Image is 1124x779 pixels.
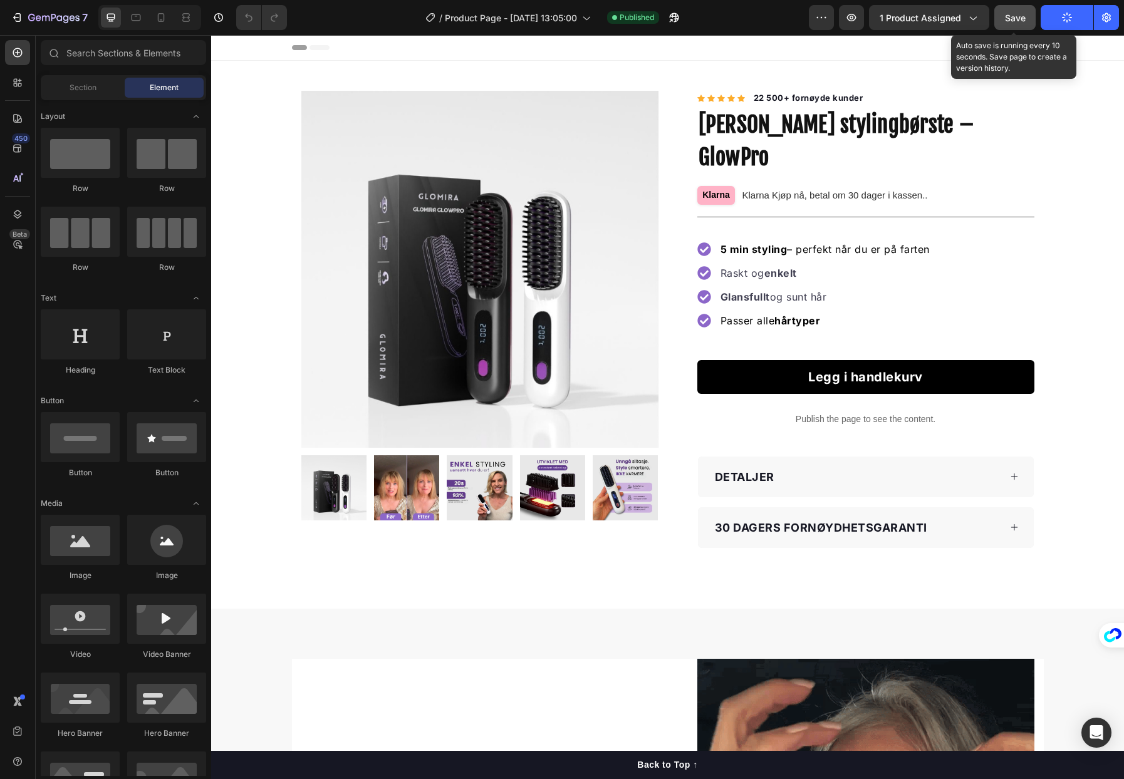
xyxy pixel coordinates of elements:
span: / [439,11,442,24]
div: Button [41,467,120,478]
span: Layout [41,111,65,122]
strong: 5 min styling [509,208,576,220]
span: Save [1005,13,1026,23]
div: Hero Banner [127,728,206,739]
div: Image [41,570,120,581]
div: Undo/Redo [236,5,287,30]
span: Section [70,82,96,93]
span: Text [41,292,56,304]
span: Product Page - [DATE] 13:05:00 [445,11,577,24]
span: Element [150,82,179,93]
p: Publish the page to see the content. [486,378,823,391]
div: Video [41,649,120,660]
p: 7 [82,10,88,25]
span: Klarna Kjøp nå, betal om 30 dager i kassen.. [531,153,717,167]
div: Button [127,467,206,478]
span: Toggle open [186,493,206,513]
div: Video Banner [127,649,206,660]
div: Open Intercom Messenger [1081,718,1111,748]
span: 1 product assigned [880,11,961,24]
strong: Glansfullt [509,255,559,268]
strong: 30 DAGERS FORNØYDHETSGARANTI [504,486,716,499]
div: Beta [9,229,30,239]
div: Row [41,262,120,273]
p: Raskt og [509,230,719,245]
span: Published [620,12,654,23]
button: Legg i handlekurv [486,325,823,359]
span: Toggle open [186,391,206,411]
div: Text Block [127,364,206,376]
strong: hårtyper [563,279,609,292]
h1: [PERSON_NAME] stylingbørste – GlowPro [486,72,823,140]
button: 1 product assigned [869,5,989,30]
div: Legg i handlekurv [597,333,712,351]
strong: enkelt [553,232,586,244]
div: 450 [12,133,30,143]
span: Toggle open [186,288,206,308]
span: Media [41,498,63,509]
input: Search Sections & Elements [41,40,206,65]
iframe: Design area [211,35,1124,779]
div: Row [127,262,206,273]
span: Toggle open [186,106,206,126]
text: Klarna [491,155,519,165]
div: Hero Banner [41,728,120,739]
span: Button [41,395,64,406]
span: – perfekt når du er på farten [509,208,719,220]
div: Row [127,183,206,194]
span: Passer alle [509,279,610,292]
div: Heading [41,364,120,376]
button: Save [994,5,1036,30]
div: Row [41,183,120,194]
p: og sunt hår [509,254,719,269]
button: 7 [5,5,93,30]
strong: DETALJER [504,435,563,448]
div: Image [127,570,206,581]
p: 22 500+ fornøyde kunder [543,57,652,70]
div: Back to Top ↑ [426,723,486,736]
